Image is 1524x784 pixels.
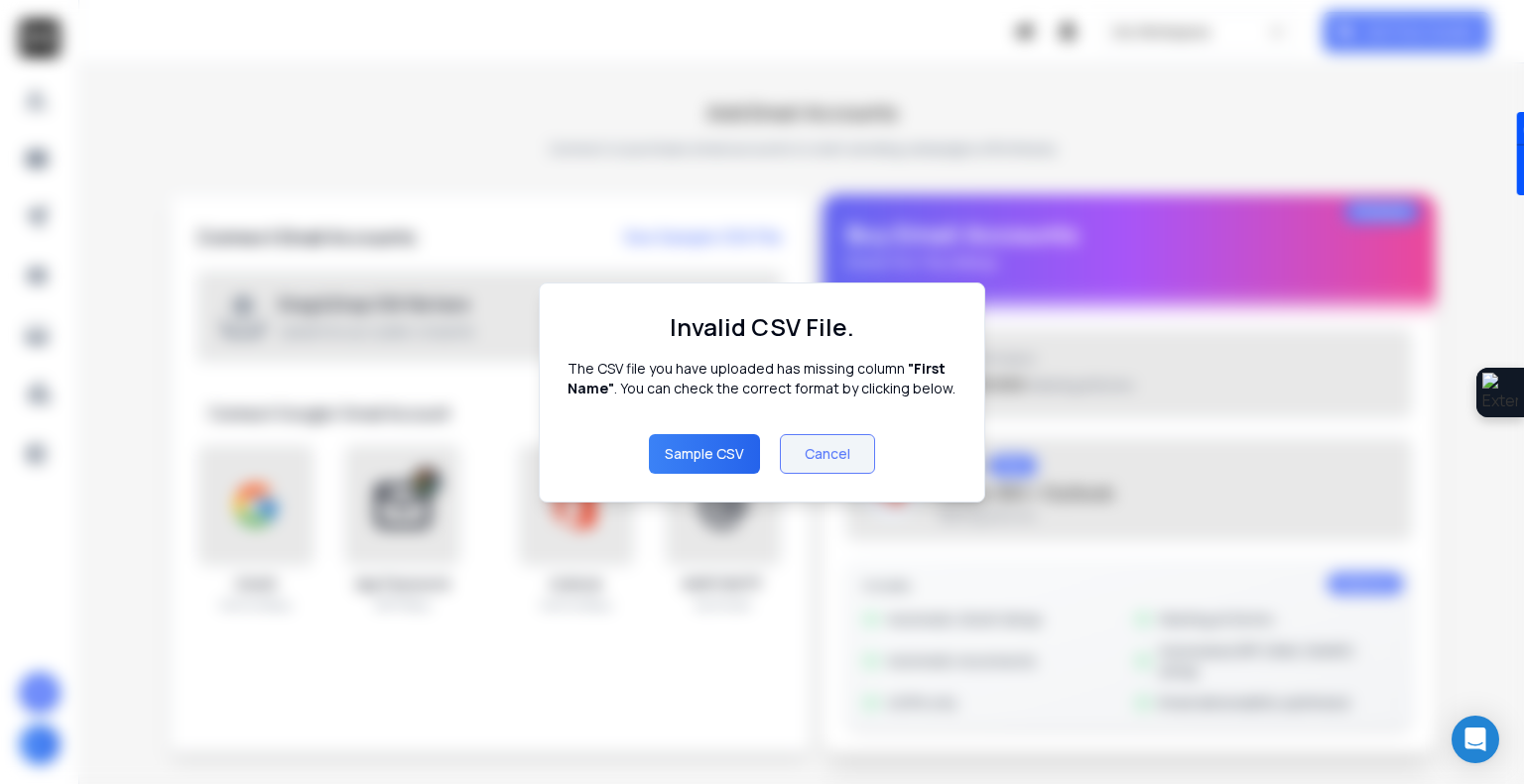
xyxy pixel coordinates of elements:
[568,359,949,397] strong: " First Name "
[780,434,875,474] button: Cancel
[670,311,854,343] h1: Invalid CSV File.
[1452,716,1499,763] div: Open Intercom Messenger
[649,434,760,474] button: Sample CSV
[568,359,956,398] p: The CSV file you have uploaded has missing column . You can check the correct format by clicking ...
[1482,373,1518,412] img: Extension Icon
